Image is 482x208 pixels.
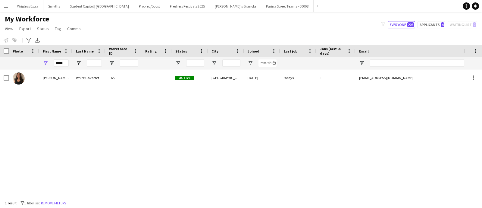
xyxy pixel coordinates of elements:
input: Workforce ID Filter Input [120,59,138,67]
a: Export [17,25,33,33]
button: Open Filter Menu [359,60,365,66]
button: Remove filters [40,200,67,206]
button: Purina Street Teams - 00008 [261,0,314,12]
div: 1 [316,69,355,86]
app-action-btn: Advanced filters [25,37,32,44]
span: Last Name [76,49,94,53]
span: Joined [248,49,259,53]
span: Status [175,49,187,53]
span: Last job [284,49,297,53]
span: First Name [43,49,61,53]
input: City Filter Input [222,59,240,67]
span: Tag [55,26,61,31]
span: Comms [67,26,81,31]
button: Smyths [43,0,65,12]
input: Joined Filter Input [258,59,277,67]
a: Tag [52,25,64,33]
button: Proprep/Boost [134,0,165,12]
app-action-btn: Export XLSX [34,37,41,44]
span: Rating [145,49,157,53]
input: Email Filter Input [370,59,472,67]
button: Applicants4 [418,21,445,28]
span: Workforce ID [109,46,131,56]
span: 206 [407,22,414,27]
a: Comms [65,25,83,33]
button: Wrigleys Extra [12,0,43,12]
span: View [5,26,13,31]
a: View [2,25,16,33]
span: Active [175,76,194,80]
button: Student Capitol | [GEOGRAPHIC_DATA] [65,0,134,12]
span: Export [19,26,31,31]
span: My Workforce [5,14,49,24]
span: Jobs (last 90 days) [320,46,345,56]
button: [PERSON_NAME]'s Granola [210,0,261,12]
span: City [211,49,218,53]
input: First Name Filter Input [54,59,69,67]
button: Open Filter Menu [43,60,48,66]
div: White Gavarret [72,69,105,86]
span: Status [37,26,49,31]
input: Status Filter Input [186,59,204,67]
input: Last Name Filter Input [87,59,102,67]
button: Open Filter Menu [76,60,81,66]
button: Open Filter Menu [175,60,181,66]
span: 4 [441,22,444,27]
span: Photo [13,49,23,53]
button: Open Filter Menu [109,60,114,66]
a: Status [35,25,51,33]
button: Freshers Festivals 2025 [165,0,210,12]
div: [EMAIL_ADDRESS][DOMAIN_NAME] [355,69,476,86]
button: Open Filter Menu [211,60,217,66]
span: 1 filter set [24,201,40,205]
button: Everyone206 [388,21,415,28]
span: Email [359,49,369,53]
button: Open Filter Menu [248,60,253,66]
div: [PERSON_NAME] [PERSON_NAME] [39,69,72,86]
div: [GEOGRAPHIC_DATA] [208,69,244,86]
div: 9 days [280,69,316,86]
div: [DATE] [244,69,280,86]
img: Maria Eugenia White Gavarret [13,72,25,85]
div: 165 [105,69,142,86]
